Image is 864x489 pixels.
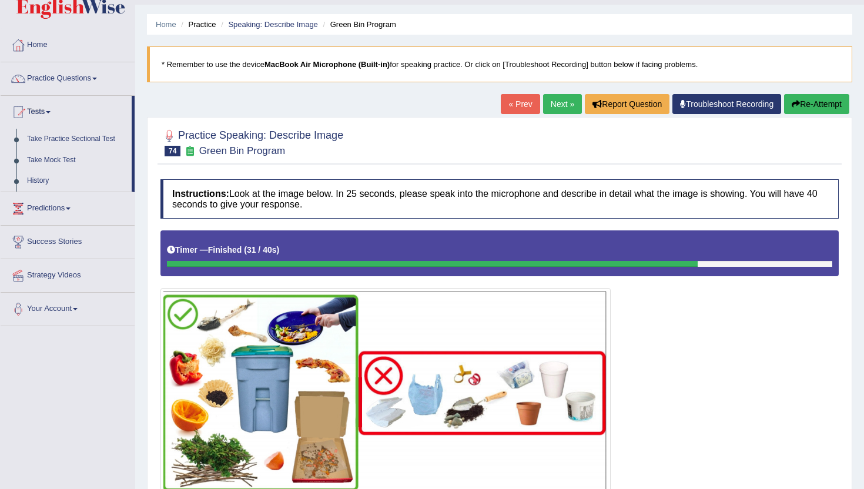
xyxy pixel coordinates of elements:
a: Take Mock Test [22,150,132,171]
a: Your Account [1,293,135,322]
a: Practice Questions [1,62,135,92]
a: History [22,170,132,192]
a: Predictions [1,192,135,222]
button: Re-Attempt [784,94,849,114]
a: Home [1,29,135,58]
a: « Prev [501,94,540,114]
a: Tests [1,96,132,125]
b: 31 / 40s [247,245,277,254]
b: ( [244,245,247,254]
a: Troubleshoot Recording [672,94,781,114]
a: Speaking: Describe Image [228,20,317,29]
li: Green Bin Program [320,19,396,30]
a: Home [156,20,176,29]
a: Success Stories [1,226,135,255]
b: Instructions: [172,189,229,199]
small: Exam occurring question [183,146,196,157]
h2: Practice Speaking: Describe Image [160,127,343,156]
a: Strategy Videos [1,259,135,289]
a: Take Practice Sectional Test [22,129,132,150]
b: Finished [208,245,242,254]
b: ) [277,245,280,254]
span: 74 [165,146,180,156]
blockquote: * Remember to use the device for speaking practice. Or click on [Troubleshoot Recording] button b... [147,46,852,82]
h5: Timer — [167,246,279,254]
small: Green Bin Program [199,145,285,156]
a: Next » [543,94,582,114]
li: Practice [178,19,216,30]
h4: Look at the image below. In 25 seconds, please speak into the microphone and describe in detail w... [160,179,839,219]
b: MacBook Air Microphone (Built-in) [264,60,390,69]
button: Report Question [585,94,669,114]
